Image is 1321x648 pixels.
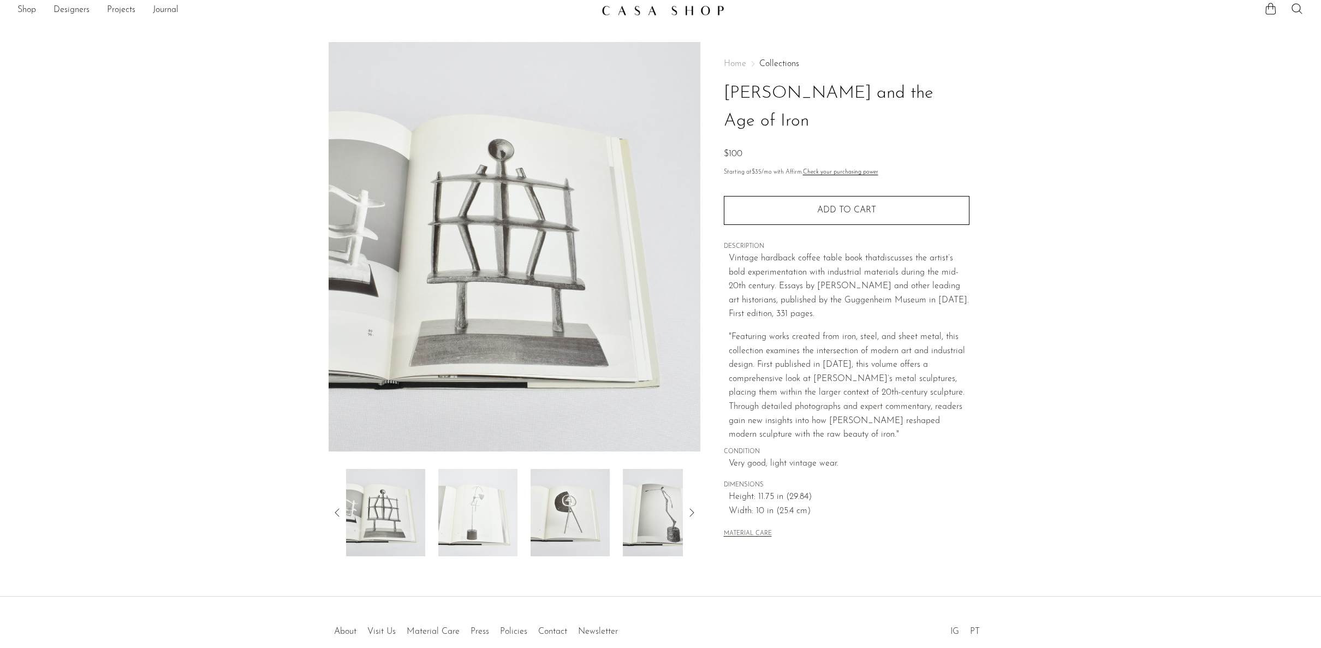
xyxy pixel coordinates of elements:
a: Material Care [407,627,460,636]
a: Collections [759,60,799,68]
a: IG [950,627,959,636]
a: Projects [107,3,135,17]
span: Very good; light vintage wear. [729,457,969,471]
ul: Social Medias [945,619,985,639]
span: CONDITION [724,447,969,457]
span: DESCRIPTION [724,242,969,252]
img: Picasso and the Age of Iron [329,42,700,451]
p: Starting at /mo with Affirm. [724,168,969,177]
span: Add to cart [817,206,876,215]
a: Shop [17,3,36,17]
span: Home [724,60,746,68]
button: MATERIAL CARE [724,530,772,538]
span: $100 [724,150,742,158]
a: PT [970,627,980,636]
nav: Breadcrumbs [724,60,969,68]
a: Press [471,627,489,636]
ul: Quick links [329,619,623,639]
a: Check your purchasing power - Learn more about Affirm Financing (opens in modal) [803,169,878,175]
span: $35 [752,169,761,175]
span: Vintage hardback coffee table book that discusses the artist’s bold experimentation with industri... [729,254,969,318]
img: Picasso and the Age of Iron [623,469,702,556]
a: Journal [153,3,178,17]
button: Add to cart [724,196,969,224]
a: About [334,627,356,636]
a: Visit Us [367,627,396,636]
span: Width: 10 in (25.4 cm) [729,504,969,519]
a: Designers [53,3,90,17]
img: Picasso and the Age of Iron [438,469,517,556]
span: "Featuring works created from iron, steel, and sheet metal, this collection examines the intersec... [729,332,965,439]
span: Height: 11.75 in (29.84) [729,490,969,504]
img: Picasso and the Age of Iron [531,469,610,556]
img: Picasso and the Age of Iron [346,469,425,556]
ul: NEW HEADER MENU [17,1,593,20]
span: DIMENSIONS [724,480,969,490]
a: Contact [538,627,567,636]
a: Policies [500,627,527,636]
h1: [PERSON_NAME] and the Age of Iron [724,80,969,135]
nav: Desktop navigation [17,1,593,20]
